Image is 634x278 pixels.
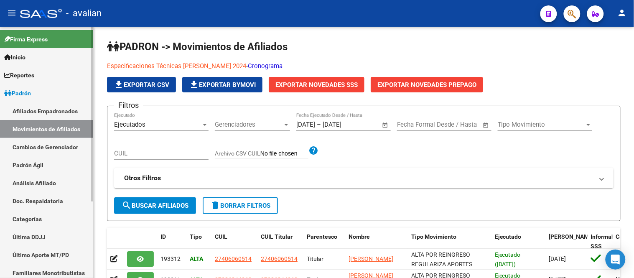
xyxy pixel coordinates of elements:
[317,121,321,128] span: –
[107,77,176,92] button: Exportar CSV
[307,233,337,240] span: Parentesco
[349,255,393,262] span: [PERSON_NAME]
[114,168,614,188] mat-expansion-panel-header: Otros Filtros
[397,121,431,128] input: Fecha inicio
[546,228,588,255] datatable-header-cell: Fecha Formal
[491,228,546,255] datatable-header-cell: Ejecutado
[107,41,288,53] span: PADRON -> Movimientos de Afiliados
[248,62,283,70] a: Cronograma
[215,121,283,128] span: Gerenciadores
[308,145,318,156] mat-icon: help
[122,202,188,209] span: Buscar Afiliados
[215,150,260,157] span: Archivo CSV CUIL
[7,8,17,18] mat-icon: menu
[189,79,199,89] mat-icon: file_download
[4,53,25,62] span: Inicio
[114,81,169,89] span: Exportar CSV
[371,77,483,92] button: Exportar Novedades Prepago
[157,228,186,255] datatable-header-cell: ID
[275,81,358,89] span: Exportar Novedades SSS
[303,228,345,255] datatable-header-cell: Parentesco
[349,233,370,240] span: Nombre
[307,255,323,262] span: Titular
[190,233,202,240] span: Tipo
[377,81,476,89] span: Exportar Novedades Prepago
[588,228,613,255] datatable-header-cell: Informable SSS
[617,8,627,18] mat-icon: person
[215,233,227,240] span: CUIL
[269,77,364,92] button: Exportar Novedades SSS
[203,197,278,214] button: Borrar Filtros
[186,228,211,255] datatable-header-cell: Tipo
[160,233,166,240] span: ID
[114,197,196,214] button: Buscar Afiliados
[606,250,626,270] div: Open Intercom Messenger
[160,255,181,262] span: 193312
[438,121,479,128] input: Fecha fin
[4,71,34,80] span: Reportes
[381,120,390,130] button: Open calendar
[215,255,252,262] span: 27406060514
[408,228,491,255] datatable-header-cell: Tipo Movimiento
[549,255,566,262] span: [DATE]
[411,233,456,240] span: Tipo Movimiento
[591,233,620,250] span: Informable SSS
[122,200,132,210] mat-icon: search
[257,228,303,255] datatable-header-cell: CUIL Titular
[107,61,621,71] p: -
[114,99,143,111] h3: Filtros
[549,233,594,240] span: [PERSON_NAME]
[481,120,491,130] button: Open calendar
[345,228,408,255] datatable-header-cell: Nombre
[114,121,145,128] span: Ejecutados
[261,233,293,240] span: CUIL Titular
[66,4,102,23] span: - avalian
[124,173,161,183] strong: Otros Filtros
[189,81,256,89] span: Exportar Bymovi
[323,121,363,128] input: Fecha fin
[210,202,270,209] span: Borrar Filtros
[261,255,298,262] span: 27406060514
[107,62,246,70] a: Especificaciones Técnicas [PERSON_NAME] 2024
[4,35,48,44] span: Firma Express
[495,233,522,240] span: Ejecutado
[4,89,31,98] span: Padrón
[182,77,262,92] button: Exportar Bymovi
[190,255,203,262] strong: ALTA
[296,121,315,128] input: Fecha inicio
[260,150,308,158] input: Archivo CSV CUIL
[211,228,257,255] datatable-header-cell: CUIL
[495,251,521,268] span: Ejecutado ([DATE])
[114,79,124,89] mat-icon: file_download
[411,251,472,277] span: ALTA POR REINGRESO REGULARIZA APORTES (AFIP)
[498,121,585,128] span: Tipo Movimiento
[210,200,220,210] mat-icon: delete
